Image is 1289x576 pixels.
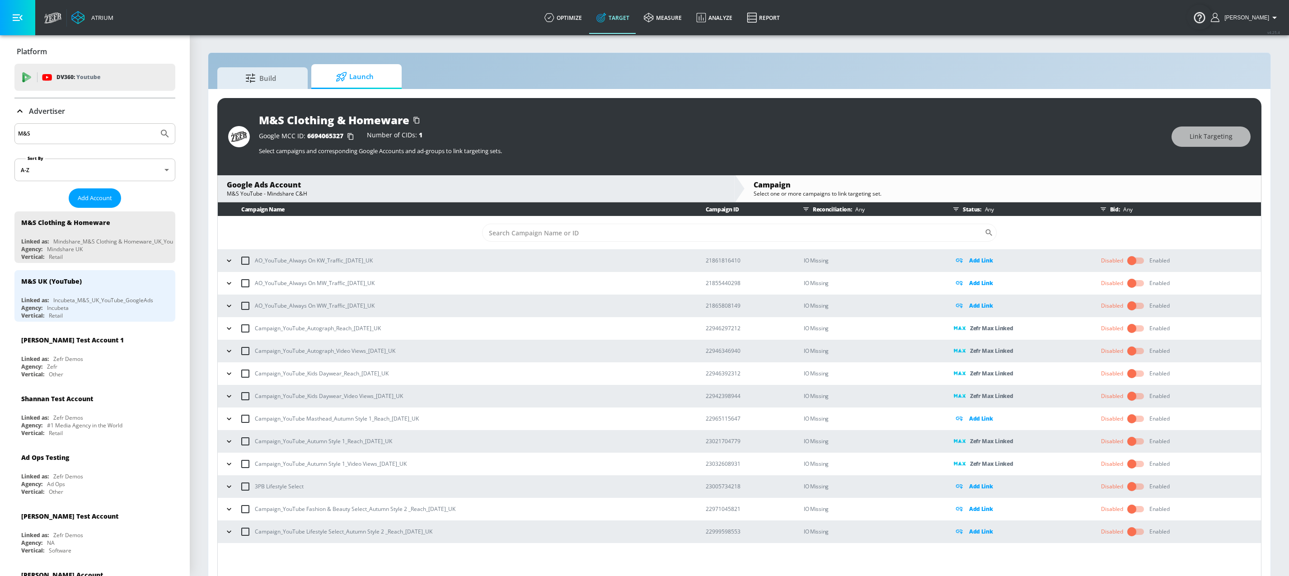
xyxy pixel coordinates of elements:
div: M&S Clothing & HomewareLinked as:Mindshare_M&S Clothing & Homeware_UK_YouTube_GoogleAdsAgency:Min... [14,211,175,263]
div: DV360: Youtube [14,64,175,91]
div: Bid: [1097,202,1256,216]
p: Platform [17,47,47,56]
th: Campaign ID [691,202,789,216]
p: IO Missing [804,413,939,424]
p: IO Missing [804,346,939,356]
div: Retail [49,312,63,319]
div: Disabled [1101,482,1123,491]
div: [PERSON_NAME] Test Account 1 [21,336,124,344]
button: Submit Search [155,124,175,144]
div: Agency: [21,539,42,547]
div: Platform [14,39,175,64]
p: 22946297212 [706,323,789,333]
a: Target [589,1,637,34]
p: 23032608931 [706,459,789,468]
a: Analyze [689,1,740,34]
label: Sort By [26,155,45,161]
a: optimize [537,1,589,34]
div: Enabled [1149,392,1170,400]
div: Atrium [88,14,113,22]
div: Enabled [1149,415,1170,423]
p: IO Missing [804,278,939,288]
a: measure [637,1,689,34]
div: Enabled [1149,257,1170,265]
p: Youtube [76,72,100,82]
div: Linked as: [21,355,49,363]
p: IO Missing [804,526,939,537]
p: Campaign_YouTube Lifestyle Select_Autumn Style 2 _Reach_[DATE]_UK [255,527,432,536]
div: Shannan Test AccountLinked as:Zefr DemosAgency:#1 Media Agency in the WorldVertical:Retail [14,388,175,439]
p: Any [1120,205,1132,214]
p: DV360: [56,72,100,82]
p: Campaign_YouTube_Autumn Style 1_Video Views_[DATE]_UK [255,459,407,468]
div: Google Ads AccountM&S YouTube - Mindshare C&H [218,175,734,202]
p: AO_YouTube_Always On MW_Traffic_[DATE]_UK [255,278,375,288]
p: IO Missing [804,300,939,311]
p: IO Missing [804,481,939,492]
div: Other [49,488,63,496]
div: Disabled [1101,347,1123,355]
div: M&S UK (YouTube) [21,277,82,286]
div: Vertical: [21,429,44,437]
span: Build [226,67,295,89]
div: Retail [49,429,63,437]
div: A-Z [14,159,175,181]
p: 23021704779 [706,436,789,446]
div: Vertical: [21,547,44,554]
p: Advertiser [29,106,65,116]
p: AO_YouTube_Always On WW_Traffic_[DATE]_UK [255,301,375,310]
p: Campaign_YouTube Fashion & Beauty Select_Autumn Style 2 _Reach_[DATE]_UK [255,504,455,514]
div: Disabled [1101,324,1123,332]
p: 22942398944 [706,391,789,401]
div: M&S UK (YouTube)Linked as:Incubeta_M&S_UK_YouTube_GoogleAdsAgency:IncubetaVertical:Retail [14,270,175,322]
div: Enabled [1149,302,1170,310]
div: Add Link [954,300,1087,311]
div: Vertical: [21,312,44,319]
div: Number of CIDs: [367,132,422,141]
div: Add Link [954,278,1087,288]
div: Agency: [21,480,42,488]
p: Select campaigns and corresponding Google Accounts and ad-groups to link targeting sets. [259,147,1162,155]
span: v 4.25.4 [1267,30,1280,35]
div: Add Link [954,255,1087,266]
div: Enabled [1149,482,1170,491]
div: Zefr Demos [53,414,83,421]
div: Zefr Demos [53,355,83,363]
div: Software [49,547,71,554]
div: Ad Ops Testing [21,453,69,462]
p: Add Link [969,255,993,266]
div: Google Ads Account [227,180,725,190]
div: [PERSON_NAME] Test Account 1Linked as:Zefr DemosAgency:ZefrVertical:Other [14,329,175,380]
p: 22999598553 [706,527,789,536]
th: Campaign Name [218,202,691,216]
div: Linked as: [21,473,49,480]
div: Add Link [954,504,1087,514]
div: Disabled [1101,279,1123,287]
div: Search CID Name or Number [482,224,997,242]
div: Disabled [1101,370,1123,378]
p: 21865808149 [706,301,789,310]
div: Disabled [1101,460,1123,468]
p: Add Link [969,278,993,288]
div: Reconciliation: [799,202,939,216]
p: 21861816410 [706,256,789,265]
div: Mindshare UK [47,245,83,253]
p: Any [852,205,864,214]
p: Add Link [969,504,993,514]
p: Any [981,205,994,214]
div: Campaign [754,180,1252,190]
p: 3PB Lifestyle Select [255,482,304,491]
p: IO Missing [804,436,939,446]
div: Add Link [954,413,1087,424]
div: Add Link [954,481,1087,492]
div: Disabled [1101,505,1123,513]
p: Add Link [969,413,993,424]
p: IO Missing [804,323,939,333]
p: IO Missing [804,459,939,469]
p: 22971045821 [706,504,789,514]
p: Zefr Max Linked [970,323,1013,333]
div: Zefr Demos [53,473,83,480]
span: 6694065327 [307,131,343,140]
